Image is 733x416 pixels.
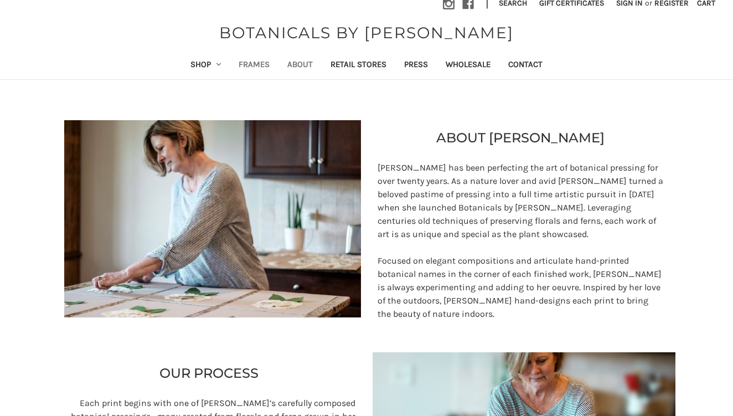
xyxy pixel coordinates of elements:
[378,161,664,241] p: [PERSON_NAME] has been perfecting the art of botanical pressing for over twenty years. As a natur...
[214,21,519,44] a: BOTANICALS BY [PERSON_NAME]
[322,52,395,79] a: Retail Stores
[182,52,230,79] a: Shop
[278,52,322,79] a: About
[437,52,499,79] a: Wholesale
[159,363,259,383] p: OUR PROCESS
[230,52,278,79] a: Frames
[436,128,605,148] p: ABOUT [PERSON_NAME]
[378,254,664,321] p: Focused on elegant compositions and articulate hand-printed botanical names in the corner of each...
[499,52,551,79] a: Contact
[395,52,437,79] a: Press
